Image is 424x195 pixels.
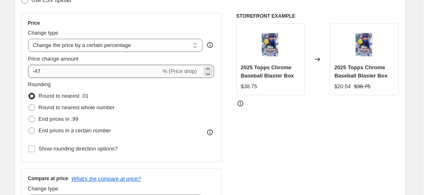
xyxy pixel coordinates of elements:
img: 2025_Topps_Chrome_Baseball_Blaster_Box_80x.png [348,28,381,61]
span: Change type [28,30,58,36]
span: Price change amount [28,56,79,62]
img: 2025_Topps_Chrome_Baseball_Blaster_Box_80x.png [254,28,287,61]
div: $38.75 [241,82,257,91]
span: Rounding [28,81,51,87]
span: 2025 Topps Chrome Baseball Blaster Box [241,64,294,79]
span: Round to nearest whole number [39,104,115,110]
span: End prices in a certain number [39,127,111,134]
button: What's the compare at price? [72,176,141,182]
span: Show rounding direction options? [39,146,118,152]
div: help [206,41,214,49]
div: $20.54 [334,82,351,91]
h3: Price [28,20,40,26]
h3: Compare at price [28,175,68,182]
span: End prices in .99 [39,116,79,122]
span: Round to nearest .01 [39,93,89,99]
input: -15 [28,65,161,78]
h6: STOREFRONT EXAMPLE [236,13,399,19]
span: Change type [28,186,58,192]
span: % (Price drop) [163,68,197,74]
strike: $38.75 [354,82,370,91]
span: 2025 Topps Chrome Baseball Blaster Box [334,64,387,79]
